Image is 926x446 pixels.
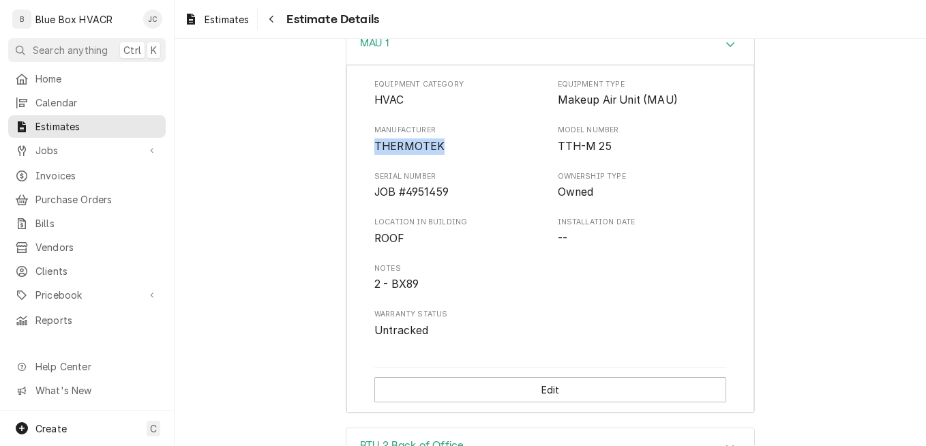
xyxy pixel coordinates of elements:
button: Navigate back [260,8,282,30]
span: Home [35,72,159,86]
span: Estimates [35,119,159,134]
span: Help Center [35,359,158,374]
span: Ownership Type [558,171,727,182]
span: Makeup Air Unit (MAU) [558,93,678,106]
a: Go to What's New [8,379,166,402]
h3: MAU 1 [360,37,389,50]
a: Go to Jobs [8,139,166,162]
span: Owned [558,185,594,198]
div: Button Group Row [374,368,726,412]
span: C [150,421,157,436]
span: Purchase Orders [35,192,159,207]
span: Bills [35,216,159,231]
span: Ctrl [123,43,141,57]
div: Notes [374,263,726,293]
a: Vendors [8,236,166,258]
div: Accordion Header [346,26,754,65]
span: Untracked [374,324,428,337]
a: Go to Help Center [8,355,166,378]
span: Installation Date [558,217,727,228]
button: Search anythingCtrlK [8,38,166,62]
span: Estimates [205,12,249,27]
div: Button Group [374,367,726,412]
div: Model Number [558,125,727,154]
div: MAU 1 [346,25,755,413]
div: Installation Date [558,217,727,246]
button: Edit [374,377,726,402]
span: Serial Number [374,171,543,182]
a: Estimates [179,8,254,31]
span: HVAC [374,93,404,106]
span: 2 - BX89 [374,278,419,291]
div: Equipment Display [374,79,726,339]
div: Location in Building [374,217,543,246]
span: Reports [35,313,159,327]
span: Search anything [33,43,108,57]
span: Ownership Type [558,184,727,200]
span: Installation Date [558,231,727,247]
span: Clients [35,264,159,278]
span: Warranty Status [374,309,726,320]
span: Notes [374,263,726,274]
div: Equipment Type [558,79,727,108]
span: Calendar [35,95,159,110]
a: Invoices [8,164,166,187]
div: Accordion Body [346,65,754,413]
span: Serial Number [374,184,543,200]
a: Go to Pricebook [8,284,166,306]
span: ROOF [374,232,405,245]
span: Location in Building [374,217,543,228]
button: Accordion Details Expand Trigger [346,26,754,65]
span: Model Number [558,138,727,155]
span: Pricebook [35,288,138,302]
div: Serial Number [374,171,543,200]
span: Location in Building [374,231,543,247]
a: Bills [8,212,166,235]
span: Estimate Details [282,10,379,29]
span: What's New [35,383,158,398]
span: TTH-M 25 [558,140,612,153]
span: Warranty Status [374,323,726,339]
span: -- [558,232,567,245]
a: Home [8,68,166,90]
span: Create [35,423,67,434]
span: Equipment Category [374,92,543,108]
span: Equipment Type [558,79,727,90]
span: K [151,43,157,57]
div: Manufacturer [374,125,543,154]
span: Model Number [558,125,727,136]
a: Reports [8,309,166,331]
span: Equipment Type [558,92,727,108]
div: B [12,10,31,29]
span: Jobs [35,143,138,158]
a: Estimates [8,115,166,138]
span: Manufacturer [374,138,543,155]
div: Ownership Type [558,171,727,200]
span: THERMOTEK [374,140,445,153]
a: Clients [8,260,166,282]
div: Blue Box HVACR [35,12,113,27]
a: Calendar [8,91,166,114]
span: Manufacturer [374,125,543,136]
span: Invoices [35,168,159,183]
div: JC [143,10,162,29]
a: Purchase Orders [8,188,166,211]
span: Vendors [35,240,159,254]
span: Equipment Category [374,79,543,90]
div: Equipment Category [374,79,543,108]
div: Warranty Status [374,309,726,338]
div: Josh Canfield's Avatar [143,10,162,29]
span: Notes [374,276,726,293]
span: JOB #4951459 [374,185,449,198]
